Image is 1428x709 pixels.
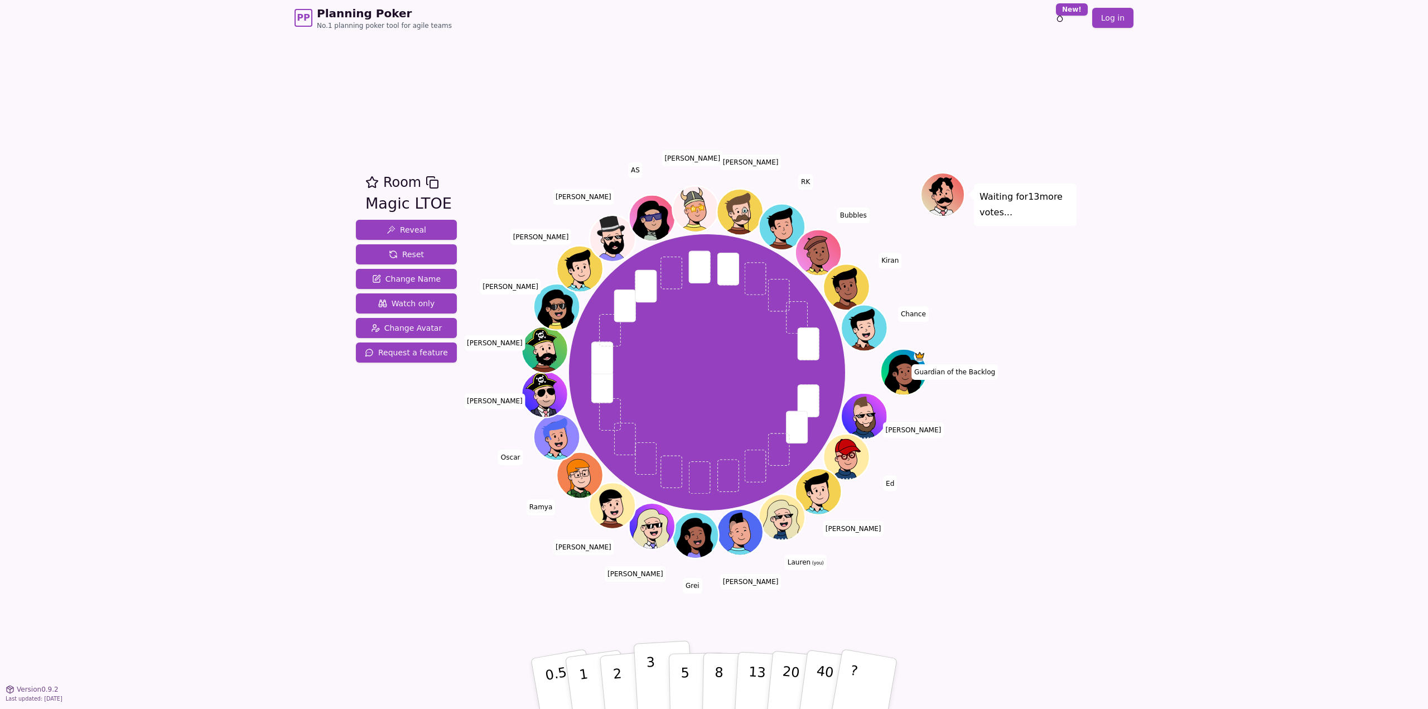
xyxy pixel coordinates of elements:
[17,685,59,694] span: Version 0.9.2
[883,476,897,491] span: Click to change your name
[879,253,901,269] span: Click to change your name
[510,229,572,245] span: Click to change your name
[389,249,424,260] span: Reset
[297,11,310,25] span: PP
[628,162,643,178] span: Click to change your name
[6,685,59,694] button: Version0.9.2
[371,322,442,334] span: Change Avatar
[823,521,884,537] span: Click to change your name
[378,298,435,309] span: Watch only
[720,155,781,170] span: Click to change your name
[980,189,1071,220] p: Waiting for 13 more votes...
[837,208,870,224] span: Click to change your name
[553,539,614,555] span: Click to change your name
[365,192,452,215] div: Magic LTOE
[356,343,457,363] button: Request a feature
[6,696,62,702] span: Last updated: [DATE]
[480,279,541,295] span: Click to change your name
[356,318,457,338] button: Change Avatar
[898,307,929,322] span: Click to change your name
[883,422,944,438] span: Click to change your name
[914,350,926,362] span: Guardian of the Backlog is the host
[1092,8,1133,28] a: Log in
[464,335,525,351] span: Click to change your name
[464,394,525,409] span: Click to change your name
[356,244,457,264] button: Reset
[1050,8,1070,28] button: New!
[683,578,702,594] span: Click to change your name
[605,566,666,582] span: Click to change your name
[798,174,813,190] span: Click to change your name
[356,220,457,240] button: Reveal
[387,224,426,235] span: Reveal
[720,575,781,590] span: Click to change your name
[527,500,556,515] span: Click to change your name
[365,172,379,192] button: Add as favourite
[553,190,614,205] span: Click to change your name
[1056,3,1088,16] div: New!
[365,347,448,358] span: Request a feature
[317,21,452,30] span: No.1 planning poker tool for agile teams
[662,151,723,166] span: Click to change your name
[498,450,523,466] span: Click to change your name
[317,6,452,21] span: Planning Poker
[372,273,441,284] span: Change Name
[811,561,824,566] span: (you)
[295,6,452,30] a: PPPlanning PokerNo.1 planning poker tool for agile teams
[383,172,421,192] span: Room
[356,293,457,313] button: Watch only
[760,496,804,539] button: Click to change your avatar
[911,364,998,380] span: Click to change your name
[785,555,827,571] span: Click to change your name
[356,269,457,289] button: Change Name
